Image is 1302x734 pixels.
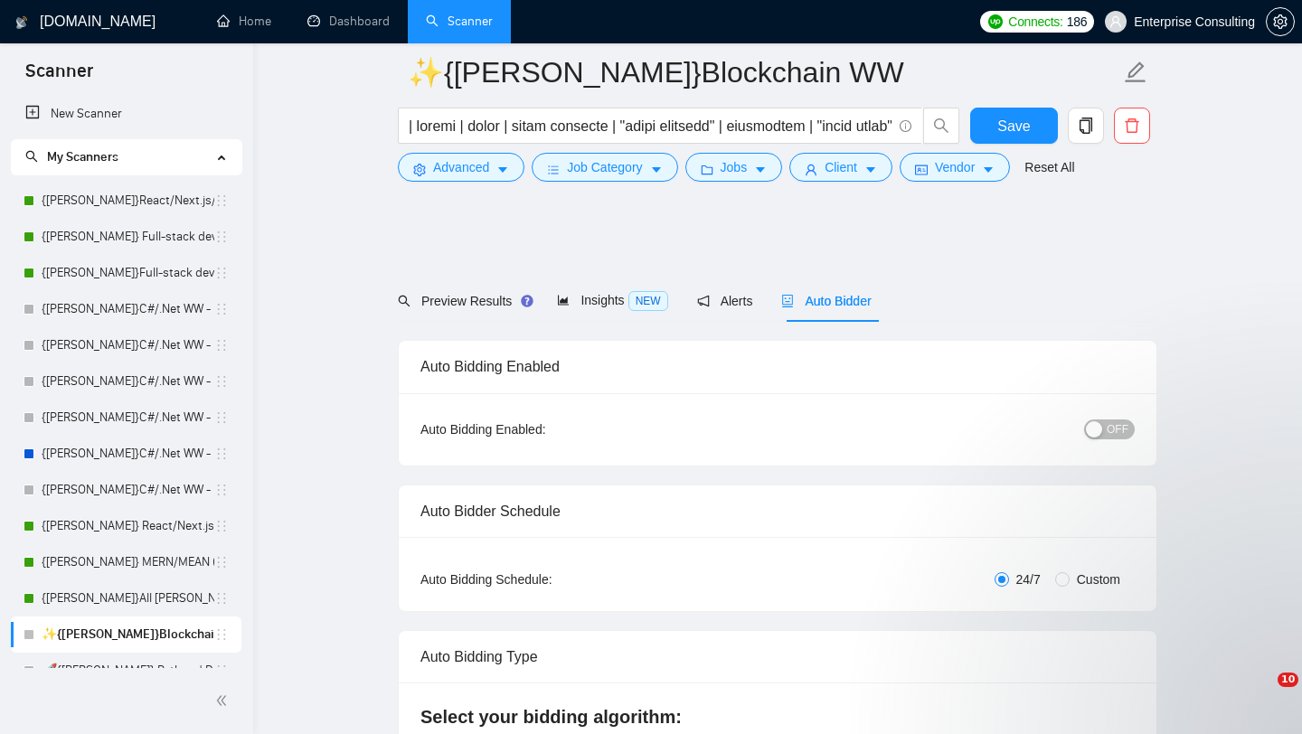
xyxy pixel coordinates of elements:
[42,653,214,689] a: 🚀{[PERSON_NAME]} Python | Django | AI /
[789,153,892,182] button: userClientcaret-down
[935,157,975,177] span: Vendor
[697,295,710,307] span: notification
[42,183,214,219] a: {[PERSON_NAME]}React/Next.js/Node.js (Long-term, All Niches)
[11,436,241,472] li: {Kate}C#/.Net WW - best match (0 spent)
[215,692,233,710] span: double-left
[988,14,1003,29] img: upwork-logo.png
[11,96,241,132] li: New Scanner
[923,108,959,144] button: search
[567,157,642,177] span: Job Category
[420,569,658,589] div: Auto Bidding Schedule:
[11,58,108,96] span: Scanner
[25,96,227,132] a: New Scanner
[1109,15,1122,28] span: user
[420,485,1135,537] div: Auto Bidder Schedule
[496,163,509,176] span: caret-down
[214,266,229,280] span: holder
[409,115,892,137] input: Search Freelance Jobs...
[398,153,524,182] button: settingAdvancedcaret-down
[11,544,241,580] li: {Kate} MERN/MEAN (Enterprise & SaaS)
[11,580,241,616] li: {Kate}All stack WW - web
[42,508,214,544] a: {[PERSON_NAME]} React/Next.js/Node.js (Long-term, All Niches)
[420,704,1135,729] h4: Select your bidding algorithm:
[685,153,783,182] button: folderJobscaret-down
[1114,108,1150,144] button: delete
[11,219,241,255] li: {Kate} Full-stack devs WW - pain point
[217,14,271,29] a: homeHome
[214,519,229,533] span: holder
[825,157,857,177] span: Client
[11,183,241,219] li: {Kate}React/Next.js/Node.js (Long-term, All Niches)
[398,295,410,307] span: search
[42,544,214,580] a: {[PERSON_NAME]} MERN/MEAN (Enterprise & SaaS)
[11,327,241,363] li: {Kate}C#/.Net WW - best match (not preferred location)
[11,400,241,436] li: {Kate}C#/.Net WW - best match (<1 month, not preferred location)
[915,163,928,176] span: idcard
[924,118,958,134] span: search
[1068,108,1104,144] button: copy
[1008,12,1062,32] span: Connects:
[11,255,241,291] li: {Kate}Full-stack devs WW (<1 month) - pain point
[42,219,214,255] a: {[PERSON_NAME]} Full-stack devs WW - pain point
[15,8,28,37] img: logo
[42,400,214,436] a: {[PERSON_NAME]}C#/.Net WW - best match (<1 month, not preferred location)
[214,302,229,316] span: holder
[47,149,118,165] span: My Scanners
[557,293,667,307] span: Insights
[1069,118,1103,134] span: copy
[426,14,493,29] a: searchScanner
[754,163,767,176] span: caret-down
[701,163,713,176] span: folder
[11,653,241,689] li: 🚀{ILYA} Python | Django | AI /
[398,294,528,308] span: Preview Results
[781,295,794,307] span: robot
[1266,14,1295,29] a: setting
[420,341,1135,392] div: Auto Bidding Enabled
[532,153,677,182] button: barsJob Categorycaret-down
[42,616,214,653] a: ✨{[PERSON_NAME]}Blockchain WW
[1241,673,1284,716] iframe: Intercom live chat
[420,419,658,439] div: Auto Bidding Enabled:
[721,157,748,177] span: Jobs
[900,153,1010,182] button: idcardVendorcaret-down
[982,163,995,176] span: caret-down
[11,508,241,544] li: {ILYA} React/Next.js/Node.js (Long-term, All Niches)
[11,616,241,653] li: ✨{ILYA}Blockchain WW
[214,555,229,569] span: holder
[1124,61,1147,84] span: edit
[214,483,229,497] span: holder
[42,291,214,327] a: {[PERSON_NAME]}C#/.Net WW - best match
[1024,157,1074,177] a: Reset All
[307,14,390,29] a: dashboardDashboard
[864,163,877,176] span: caret-down
[214,410,229,425] span: holder
[42,472,214,508] a: {[PERSON_NAME]}C#/.Net WW - best match (0 spent, not preferred location)
[11,472,241,508] li: {Kate}C#/.Net WW - best match (0 spent, not preferred location)
[1067,12,1087,32] span: 186
[628,291,668,311] span: NEW
[25,149,118,165] span: My Scanners
[1267,14,1294,29] span: setting
[1266,7,1295,36] button: setting
[214,627,229,642] span: holder
[11,291,241,327] li: {Kate}C#/.Net WW - best match
[547,163,560,176] span: bars
[420,631,1135,682] div: Auto Bidding Type
[11,363,241,400] li: {Kate}C#/.Net WW - best match (<1 month)
[697,294,753,308] span: Alerts
[557,294,570,306] span: area-chart
[970,108,1058,144] button: Save
[214,230,229,244] span: holder
[1107,419,1128,439] span: OFF
[900,120,911,132] span: info-circle
[214,374,229,389] span: holder
[25,150,38,163] span: search
[42,327,214,363] a: {[PERSON_NAME]}C#/.Net WW - best match (not preferred location)
[519,293,535,309] div: Tooltip anchor
[1278,673,1298,687] span: 10
[408,50,1120,95] input: Scanner name...
[42,363,214,400] a: {[PERSON_NAME]}C#/.Net WW - best match (<1 month)
[42,436,214,472] a: {[PERSON_NAME]}C#/.Net WW - best match (0 spent)
[650,163,663,176] span: caret-down
[997,115,1030,137] span: Save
